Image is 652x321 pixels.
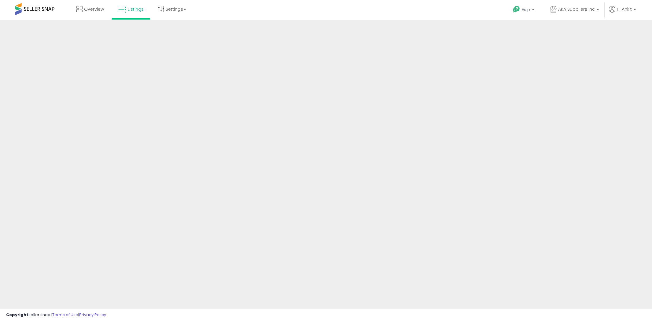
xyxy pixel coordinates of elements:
[609,6,636,20] a: Hi Ankit
[522,7,530,12] span: Help
[84,6,104,12] span: Overview
[508,1,540,20] a: Help
[128,6,144,12] span: Listings
[558,6,595,12] span: AKA Suppliers Inc
[513,6,520,13] i: Get Help
[617,6,632,12] span: Hi Ankit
